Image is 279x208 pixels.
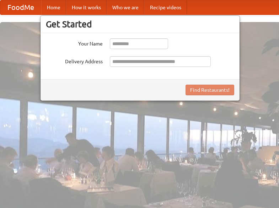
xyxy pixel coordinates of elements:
[144,0,187,15] a: Recipe videos
[46,19,234,30] h3: Get Started
[46,56,103,65] label: Delivery Address
[41,0,66,15] a: Home
[107,0,144,15] a: Who we are
[66,0,107,15] a: How it works
[186,85,234,95] button: Find Restaurants!
[46,38,103,47] label: Your Name
[0,0,41,15] a: FoodMe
